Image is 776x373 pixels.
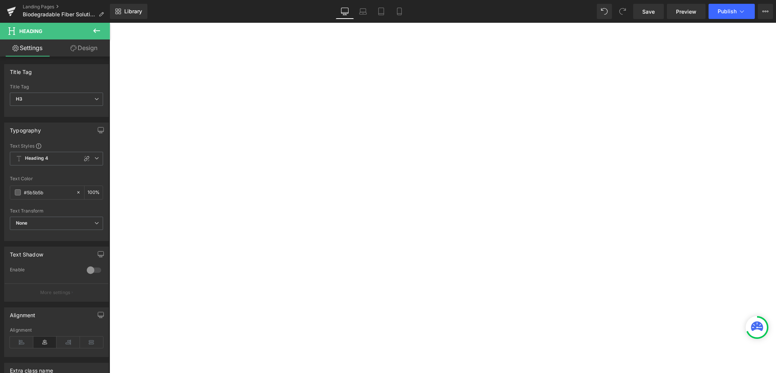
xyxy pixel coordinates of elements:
button: Redo [615,4,630,19]
span: Publish [718,8,737,14]
span: Library [124,8,142,15]
a: Mobile [390,4,408,19]
p: More settings [40,289,70,296]
div: Text Color [10,176,103,181]
div: Typography [10,123,41,134]
b: H3 [16,96,22,102]
a: New Library [110,4,147,19]
a: Preview [667,4,706,19]
div: Text Styles [10,143,103,149]
div: Title Tag [10,84,103,90]
div: Alignment [10,327,103,333]
b: Heading 4 [25,155,48,162]
a: Laptop [354,4,372,19]
span: Biodegradable Fiber Solutions for Farm & Agriculture | Hemptique [23,11,95,17]
div: Text Shadow [10,247,43,258]
button: More [758,4,773,19]
a: Desktop [336,4,354,19]
div: Alignment [10,308,36,318]
input: Color [24,188,72,197]
span: Preview [676,8,696,16]
button: Publish [709,4,755,19]
b: None [16,220,28,226]
a: Landing Pages [23,4,110,10]
div: Text Transform [10,208,103,214]
a: Design [56,39,111,57]
a: Tablet [372,4,390,19]
div: % [84,186,103,199]
div: Title Tag [10,65,32,75]
div: Enable [10,267,79,275]
button: Undo [597,4,612,19]
span: Heading [19,28,42,34]
button: More settings [5,283,108,301]
span: Save [642,8,655,16]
